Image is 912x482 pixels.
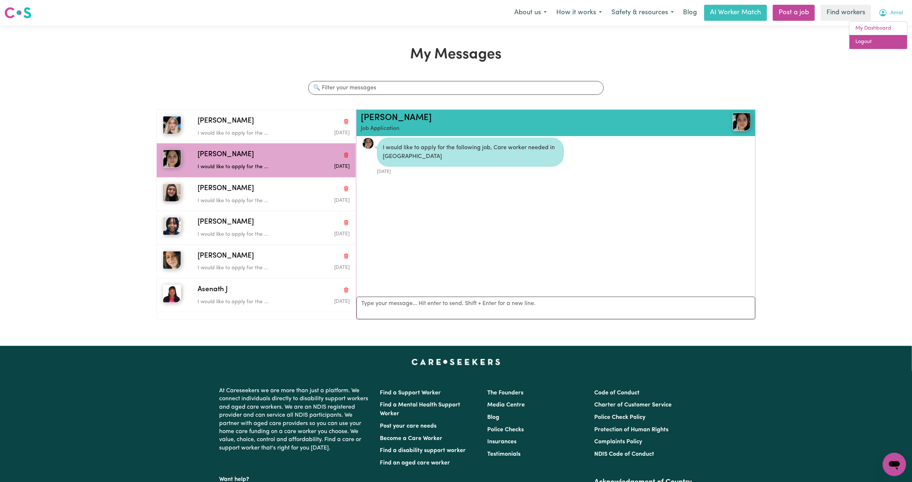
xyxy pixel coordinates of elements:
[704,5,767,21] a: AI Worker Match
[343,218,350,227] button: Delete conversation
[361,113,432,122] a: [PERSON_NAME]
[157,211,356,244] button: Caroline Mbete M[PERSON_NAME]Delete conversationI would like to apply for the ...Message sent on ...
[607,5,679,20] button: Safety & resources
[334,131,350,135] span: Message sent on August 2, 2025
[377,138,564,167] div: I would like to apply for the following job, Care worker needed in [GEOGRAPHIC_DATA]
[380,423,437,429] a: Post your care needs
[343,251,350,261] button: Delete conversation
[487,414,499,420] a: Blog
[380,436,443,441] a: Become a Care Worker
[510,5,552,20] button: About us
[334,299,350,304] span: Message sent on August 1, 2025
[198,285,228,295] span: Asenath J
[362,138,374,149] img: 512EFAFB14F4D0174E4DFD98916607CA_avatar_blob
[198,150,254,160] span: [PERSON_NAME]
[594,402,672,408] a: Charter of Customer Service
[850,35,907,49] a: Logout
[157,177,356,211] button: Lyn A[PERSON_NAME]Delete conversationI would like to apply for the ...Message sent on August 4, 2025
[733,113,751,131] img: View Shayleah P's profile
[883,453,906,476] iframe: Button to launch messaging window, conversation in progress
[334,164,350,169] span: Message sent on August 1, 2025
[198,116,254,127] span: [PERSON_NAME]
[220,384,371,455] p: At Careseekers we are more than just a platform. We connect individuals directly to disability su...
[163,150,181,168] img: Shayleah P
[773,5,815,21] a: Post a job
[334,265,350,270] span: Message sent on August 1, 2025
[487,451,520,457] a: Testimonials
[198,163,299,171] p: I would like to apply for the ...
[157,143,356,177] button: Shayleah P[PERSON_NAME]Delete conversationI would like to apply for the ...Message sent on August...
[198,217,254,228] span: [PERSON_NAME]
[4,4,31,21] a: Careseekers logo
[821,5,871,21] a: Find workers
[198,264,299,272] p: I would like to apply for the ...
[157,245,356,278] button: Christine L[PERSON_NAME]Delete conversationI would like to apply for the ...Message sent on Augus...
[198,197,299,205] p: I would like to apply for the ...
[163,217,181,235] img: Caroline Mbete M
[361,125,686,133] p: Job Application
[198,184,254,194] span: [PERSON_NAME]
[874,5,908,20] button: My Account
[308,81,603,95] input: 🔍 Filter your messages
[198,251,254,262] span: [PERSON_NAME]
[487,390,523,396] a: The Founders
[198,231,299,239] p: I would like to apply for the ...
[487,427,524,433] a: Police Checks
[594,439,642,445] a: Complaints Policy
[380,390,441,396] a: Find a Support Worker
[890,9,903,17] span: Amal
[334,198,350,203] span: Message sent on August 4, 2025
[594,451,654,457] a: NDIS Code of Conduct
[380,448,466,454] a: Find a disability support worker
[380,402,461,417] a: Find a Mental Health Support Worker
[163,251,181,269] img: Christine L
[377,167,564,175] div: [DATE]
[412,359,500,365] a: Careseekers home page
[157,110,356,143] button: Chantelle R[PERSON_NAME]Delete conversationI would like to apply for the ...Message sent on Augus...
[362,138,374,149] a: View Shayleah P's profile
[334,232,350,236] span: Message sent on August 1, 2025
[343,285,350,294] button: Delete conversation
[850,22,907,35] a: My Dashboard
[198,130,299,138] p: I would like to apply for the ...
[343,150,350,160] button: Delete conversation
[552,5,607,20] button: How it works
[679,5,701,21] a: Blog
[163,285,181,303] img: Asenath J
[849,21,908,49] div: My Account
[594,390,640,396] a: Code of Conduct
[380,460,450,466] a: Find an aged care worker
[343,116,350,126] button: Delete conversation
[686,113,751,131] a: Shayleah P
[156,46,756,63] h1: My Messages
[163,116,181,134] img: Chantelle R
[594,414,645,420] a: Police Check Policy
[198,298,299,306] p: I would like to apply for the ...
[163,184,181,202] img: Lyn A
[157,278,356,312] button: Asenath JAsenath JDelete conversationI would like to apply for the ...Message sent on August 1, 2025
[487,439,516,445] a: Insurances
[4,6,31,19] img: Careseekers logo
[594,427,668,433] a: Protection of Human Rights
[487,402,525,408] a: Media Centre
[343,184,350,193] button: Delete conversation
